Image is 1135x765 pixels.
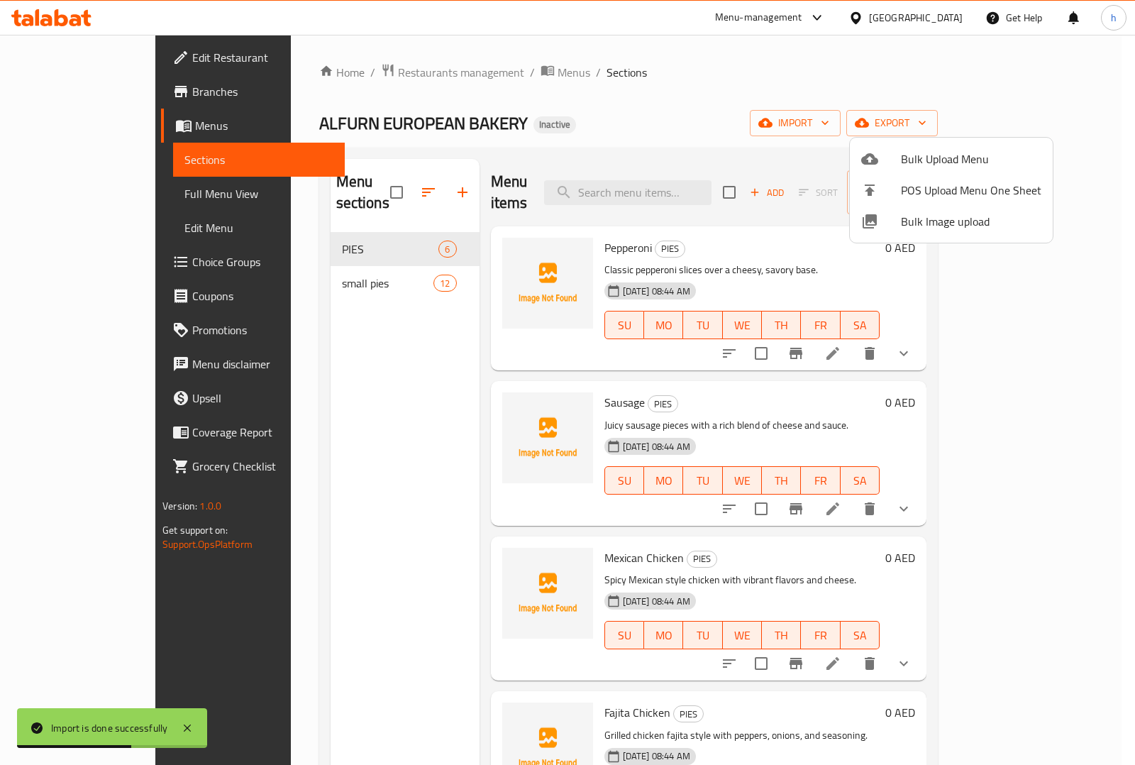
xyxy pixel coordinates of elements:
span: Bulk Image upload [901,213,1041,230]
span: Bulk Upload Menu [901,150,1041,167]
li: POS Upload Menu One Sheet [850,175,1053,206]
div: Import is done successfully [51,720,167,736]
li: Upload bulk menu [850,143,1053,175]
span: POS Upload Menu One Sheet [901,182,1041,199]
